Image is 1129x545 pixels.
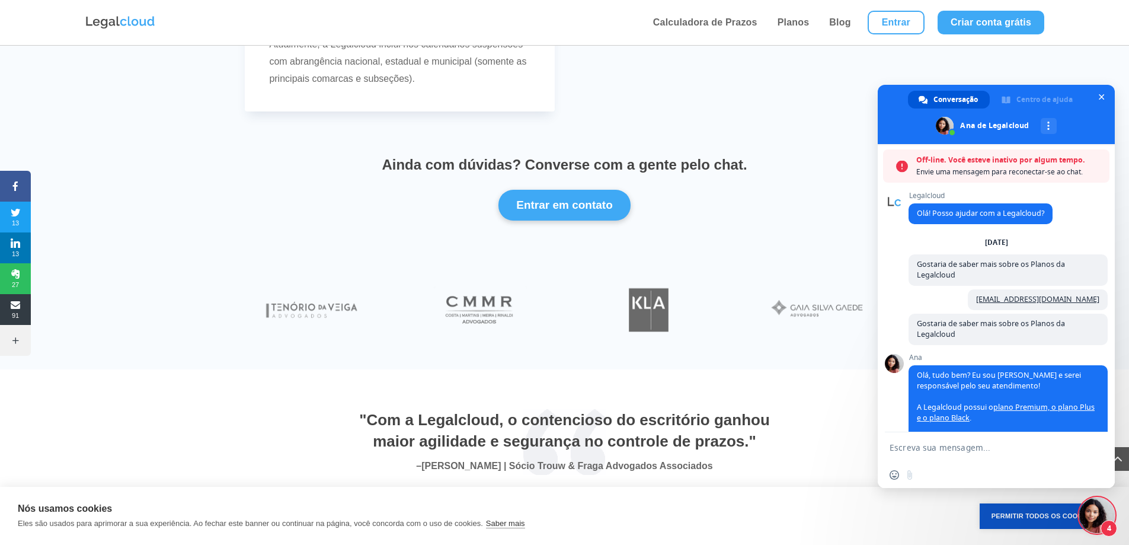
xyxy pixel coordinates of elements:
[909,353,1108,362] span: Ana
[85,15,156,30] img: Logo da Legalcloud
[938,11,1044,34] a: Criar conta grátis
[908,91,990,109] a: Conversação
[18,503,112,514] strong: Nós usamos cookies
[917,402,1095,423] span: plano Premium, o plano Plus e o plano Black
[382,157,747,173] span: Ainda com dúvidas? Converse com a gente pelo chat.
[428,281,532,339] img: Costa Martins Meira Rinaldi
[597,281,701,339] img: Koury Lopes Advogados
[917,259,1065,280] span: Gostaria de saber mais sobre os Planos da Legalcloud
[917,208,1044,218] span: Olá! Posso ajudar com a Legalcloud?
[976,294,1099,304] a: [EMAIL_ADDRESS][DOMAIN_NAME]
[18,519,483,528] p: Eles são usados para aprimorar a sua experiência. Ao fechar este banner ou continuar na página, v...
[933,91,978,109] span: Conversação
[890,470,899,480] span: Inserir um emoticon
[868,11,925,34] a: Entrar
[917,318,1065,339] span: Gostaria de saber mais sobre os Planos da Legalcloud
[890,432,1079,462] textarea: Escreva sua mensagem...
[357,458,772,475] p: [PERSON_NAME] | Sócio Trouw & Fraga Advogados Associados
[1079,498,1115,533] a: Bate-papo
[980,503,1105,529] button: Permitir Todos os Cookies
[766,281,869,339] img: Gaia Silva Gaede Advogados
[1101,520,1117,537] span: 4
[359,411,770,450] span: "Com a Legalcloud, o contencioso do escritório ganhou maior agilidade e segurança no controle de ...
[260,281,363,339] img: Tenório da Veiga
[269,36,539,87] p: Atualmente, a Legalcloud inclui nos calendários suspensões com abrangência nacional, estadual e m...
[1095,91,1108,103] span: Bate-papo
[498,190,631,221] button: Entrar em contato
[916,166,1104,178] span: Envie uma mensagem para reconectar-se ao chat.
[985,239,1008,246] div: [DATE]
[909,192,1053,200] span: Legalcloud
[486,519,525,528] a: Saber mais
[416,461,421,471] span: –
[916,154,1104,166] span: Off-line. Você esteve inativo por algum tempo.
